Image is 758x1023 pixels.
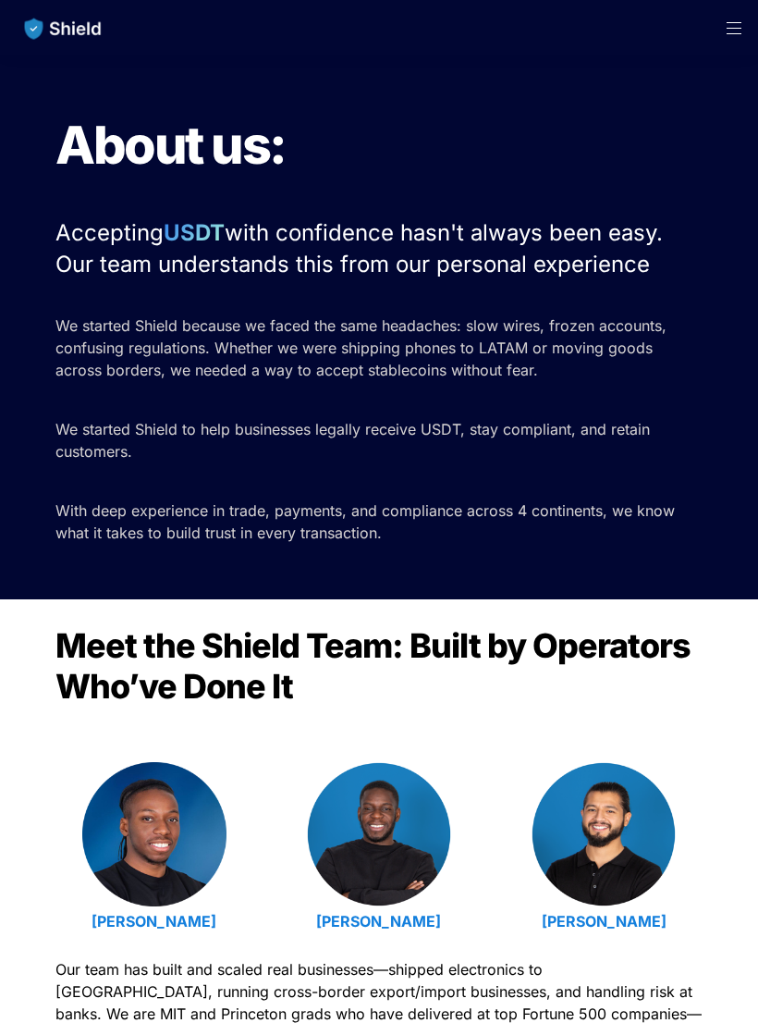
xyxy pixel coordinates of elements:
[55,420,654,461] span: We started Shield to help businesses legally receive USDT, stay compliant, and retain customers.
[164,219,225,246] strong: USDT
[55,114,286,177] span: About us:
[16,9,111,48] img: website logo
[55,316,671,379] span: We started Shield because we faced the same headaches: slow wires, frozen accounts, confusing reg...
[55,219,164,246] span: Accepting
[55,219,669,277] span: with confidence hasn't always been easy. Our team understands this from our personal experience
[92,912,216,931] a: [PERSON_NAME]
[542,912,666,931] a: [PERSON_NAME]
[55,501,679,542] span: With deep experience in trade, payments, and compliance across 4 continents, we know what it take...
[316,912,441,931] a: [PERSON_NAME]
[55,625,697,707] span: Meet the Shield Team: Built by Operators Who’ve Done It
